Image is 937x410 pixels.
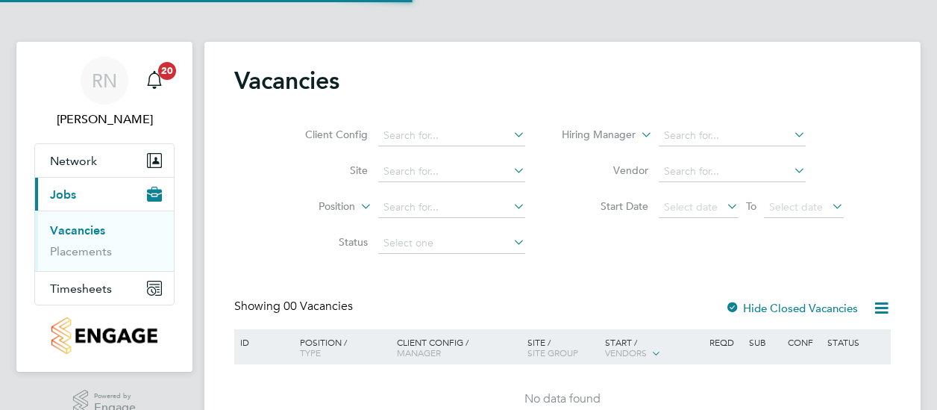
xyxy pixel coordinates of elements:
[282,235,368,249] label: Status
[34,57,175,128] a: RN[PERSON_NAME]
[378,197,525,218] input: Search for...
[50,223,105,237] a: Vacancies
[706,329,745,355] div: Reqd
[745,329,784,355] div: Sub
[769,200,823,214] span: Select date
[34,317,175,354] a: Go to home page
[562,199,648,213] label: Start Date
[50,282,112,296] span: Timesheets
[524,329,602,365] div: Site /
[289,329,393,365] div: Position /
[282,128,368,141] label: Client Config
[158,62,176,80] span: 20
[35,178,174,211] button: Jobs
[550,128,636,143] label: Hiring Manager
[605,347,647,358] span: Vendors
[269,199,355,214] label: Position
[35,272,174,305] button: Timesheets
[527,347,578,358] span: Site Group
[824,329,889,355] div: Status
[140,57,169,105] a: 20
[234,299,356,314] div: Showing
[300,347,321,358] span: Type
[659,125,806,146] input: Search for...
[378,233,525,254] input: Select one
[50,244,112,258] a: Placements
[94,390,136,403] span: Powered by
[784,329,823,355] div: Conf
[378,125,525,146] input: Search for...
[234,66,339,96] h2: Vacancies
[397,347,441,358] span: Manager
[51,317,157,354] img: countryside-properties-logo-retina.png
[236,329,289,355] div: ID
[725,301,858,315] label: Hide Closed Vacancies
[92,71,117,90] span: RN
[378,161,525,182] input: Search for...
[16,42,192,372] nav: Main navigation
[659,161,806,182] input: Search for...
[50,154,97,168] span: Network
[236,391,889,407] div: No data found
[34,111,175,128] span: Rob Neville
[35,211,174,271] div: Jobs
[601,329,706,367] div: Start /
[664,200,718,214] span: Select date
[742,196,761,216] span: To
[50,187,76,202] span: Jobs
[282,164,368,177] label: Site
[283,299,353,314] span: 00 Vacancies
[35,144,174,177] button: Network
[562,164,648,177] label: Vendor
[393,329,524,365] div: Client Config /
